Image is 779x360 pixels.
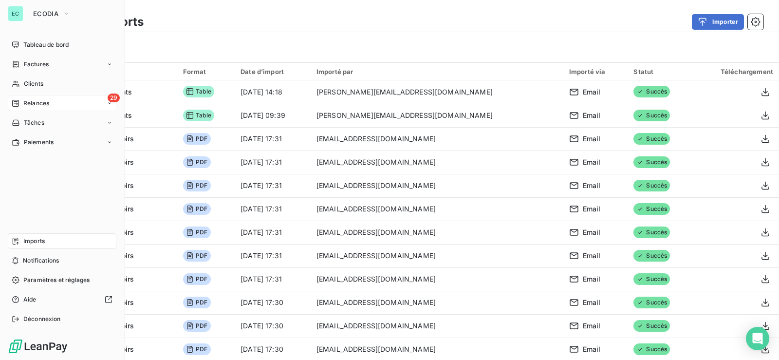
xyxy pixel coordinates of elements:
[235,291,311,314] td: [DATE] 17:30
[633,343,670,355] span: Succès
[183,133,210,145] span: PDF
[311,291,563,314] td: [EMAIL_ADDRESS][DOMAIN_NAME]
[23,315,61,323] span: Déconnexion
[583,204,601,214] span: Email
[633,110,670,121] span: Succès
[235,104,311,127] td: [DATE] 09:39
[183,297,210,308] span: PDF
[311,221,563,244] td: [EMAIL_ADDRESS][DOMAIN_NAME]
[311,197,563,221] td: [EMAIL_ADDRESS][DOMAIN_NAME]
[235,151,311,174] td: [DATE] 17:31
[24,60,49,69] span: Factures
[108,94,120,102] span: 29
[311,174,563,197] td: [EMAIL_ADDRESS][DOMAIN_NAME]
[692,14,744,30] button: Importer
[583,227,601,237] span: Email
[633,156,670,168] span: Succès
[633,86,670,97] span: Succès
[235,314,311,338] td: [DATE] 17:30
[23,40,69,49] span: Tableau de bord
[633,273,670,285] span: Succès
[311,244,563,267] td: [EMAIL_ADDRESS][DOMAIN_NAME]
[633,320,670,332] span: Succès
[24,118,44,127] span: Tâches
[235,80,311,104] td: [DATE] 14:18
[235,127,311,151] td: [DATE] 17:31
[24,138,54,147] span: Paiements
[311,127,563,151] td: [EMAIL_ADDRESS][DOMAIN_NAME]
[583,344,601,354] span: Email
[8,6,23,21] div: EC
[633,180,670,191] span: Succès
[583,251,601,261] span: Email
[633,203,670,215] span: Succès
[311,104,563,127] td: [PERSON_NAME][EMAIL_ADDRESS][DOMAIN_NAME]
[23,237,45,246] span: Imports
[583,181,601,190] span: Email
[235,174,311,197] td: [DATE] 17:31
[183,273,210,285] span: PDF
[583,274,601,284] span: Email
[183,320,210,332] span: PDF
[33,10,58,18] span: ECODIA
[183,250,210,262] span: PDF
[23,99,49,108] span: Relances
[235,221,311,244] td: [DATE] 17:31
[633,227,670,238] span: Succès
[311,80,563,104] td: [PERSON_NAME][EMAIL_ADDRESS][DOMAIN_NAME]
[583,157,601,167] span: Email
[23,295,37,304] span: Aide
[23,256,59,265] span: Notifications
[183,203,210,215] span: PDF
[8,292,116,307] a: Aide
[24,79,43,88] span: Clients
[311,267,563,291] td: [EMAIL_ADDRESS][DOMAIN_NAME]
[183,180,210,191] span: PDF
[235,244,311,267] td: [DATE] 17:31
[311,314,563,338] td: [EMAIL_ADDRESS][DOMAIN_NAME]
[583,134,601,144] span: Email
[583,111,601,120] span: Email
[311,151,563,174] td: [EMAIL_ADDRESS][DOMAIN_NAME]
[183,227,210,238] span: PDF
[183,343,210,355] span: PDF
[241,68,305,76] div: Date d’import
[235,267,311,291] td: [DATE] 17:31
[23,276,90,284] span: Paramètres et réglages
[698,68,773,76] div: Téléchargement
[183,68,229,76] div: Format
[583,321,601,331] span: Email
[316,68,557,76] div: Importé par
[633,297,670,308] span: Succès
[583,87,601,97] span: Email
[8,339,68,354] img: Logo LeanPay
[633,68,686,76] div: Statut
[569,68,622,76] div: Importé via
[183,110,214,121] span: Table
[183,86,214,97] span: Table
[235,197,311,221] td: [DATE] 17:31
[633,133,670,145] span: Succès
[583,298,601,307] span: Email
[746,327,769,350] div: Open Intercom Messenger
[633,250,670,262] span: Succès
[183,156,210,168] span: PDF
